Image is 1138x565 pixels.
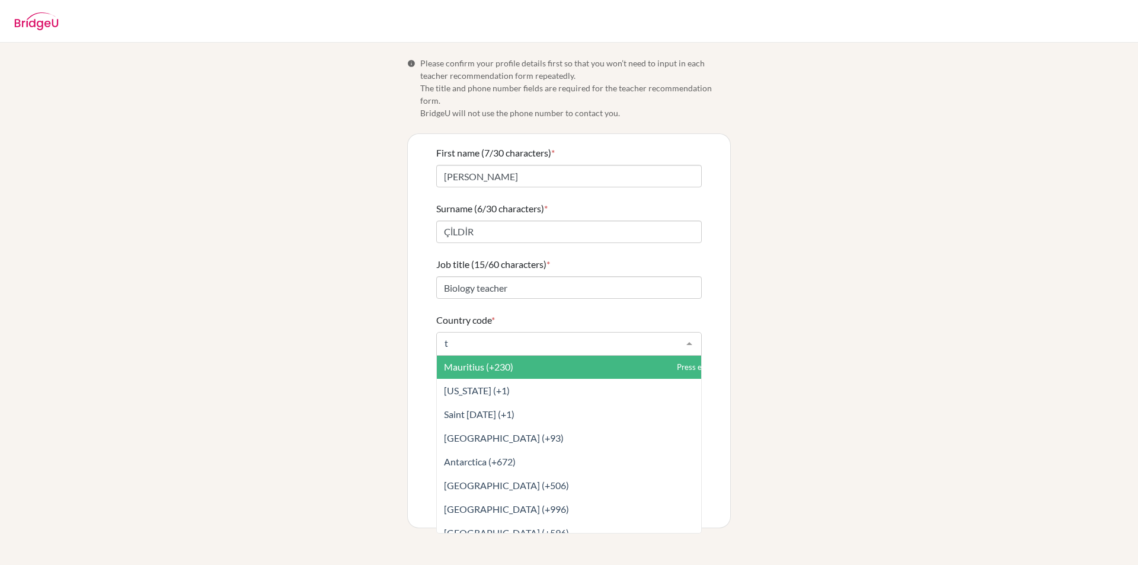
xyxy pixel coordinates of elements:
img: BridgeU logo [14,12,59,30]
label: Country code [436,313,495,327]
span: Mauritius (+230) [444,361,513,372]
span: Please confirm your profile details first so that you won’t need to input in each teacher recomme... [420,57,731,119]
label: Surname (6/30 characters) [436,202,548,216]
span: [GEOGRAPHIC_DATA] (+506) [444,480,569,491]
label: Job title (15/60 characters) [436,257,550,272]
label: First name (7/30 characters) [436,146,555,160]
span: Antarctica (+672) [444,456,516,467]
input: Enter your job title [436,276,702,299]
span: [GEOGRAPHIC_DATA] (+996) [444,503,569,515]
span: [GEOGRAPHIC_DATA] (+596) [444,527,569,538]
span: Info [407,59,415,68]
input: Enter your surname [436,221,702,243]
span: [US_STATE] (+1) [444,385,510,396]
span: [GEOGRAPHIC_DATA] (+93) [444,432,564,443]
input: Enter your first name [436,165,702,187]
input: Select a code [442,337,677,349]
span: Saint [DATE] (+1) [444,408,514,420]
